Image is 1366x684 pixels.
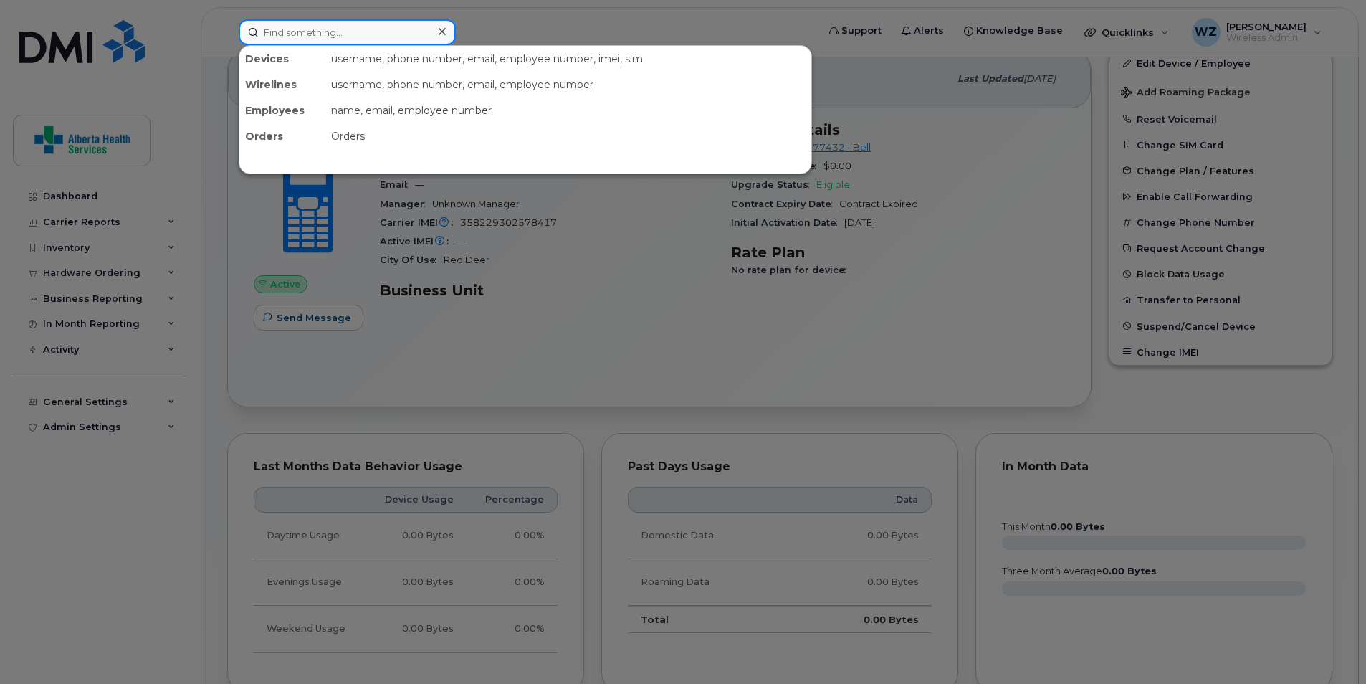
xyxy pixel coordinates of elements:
div: name, email, employee number [325,98,811,123]
div: Employees [239,98,325,123]
input: Find something... [239,19,456,45]
div: Orders [239,123,325,149]
div: username, phone number, email, employee number, imei, sim [325,46,811,72]
div: Devices [239,46,325,72]
div: Wirelines [239,72,325,98]
div: username, phone number, email, employee number [325,72,811,98]
div: Orders [325,123,811,149]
